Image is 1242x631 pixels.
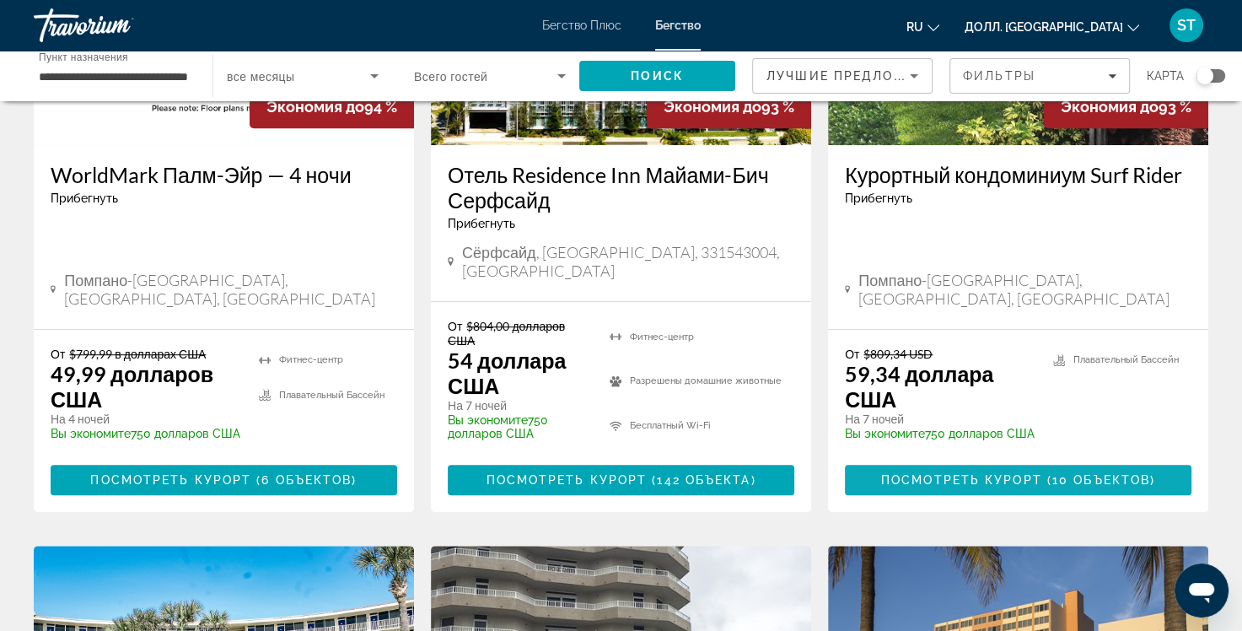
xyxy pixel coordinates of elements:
[51,427,242,440] p: 750 долларов США
[1061,98,1159,116] span: Экономия до
[657,473,750,487] span: 142 объекта
[630,332,694,342] span: Фитнес-центр
[266,98,364,116] span: Экономия до
[647,473,755,487] span: ( )
[1147,64,1184,88] span: карта
[766,66,918,86] mat-select: Сортировать по
[448,162,794,213] a: Отель Residence Inn Майами-Бич Серфсайд
[630,420,711,431] span: Бесплатный Wi-Fi
[250,85,414,128] div: 94 %
[448,319,462,333] span: От
[448,413,593,440] p: 750 долларов США
[858,271,1191,308] span: Помпано-[GEOGRAPHIC_DATA], [GEOGRAPHIC_DATA], [GEOGRAPHIC_DATA]
[462,243,794,280] span: Сёрфсайд, [GEOGRAPHIC_DATA], 331543004, [GEOGRAPHIC_DATA]
[279,354,343,365] span: Фитнес-центр
[64,271,397,308] span: Помпано-[GEOGRAPHIC_DATA], [GEOGRAPHIC_DATA], [GEOGRAPHIC_DATA]
[664,98,761,116] span: Экономия до
[69,347,206,361] span: $799,99 в долларах США
[90,473,251,487] span: Посмотреть курорт
[845,465,1191,495] button: Посмотреть курорт(10 объектов)
[630,375,782,386] span: Разрешены домашние животные
[631,69,684,83] span: Поиск
[1164,8,1208,43] button: Пользовательское меню
[414,70,487,84] span: Всего гостей
[949,58,1130,94] button: Фильтры
[39,67,191,87] input: Выберите пункт назначения
[1177,17,1196,34] span: ST
[845,191,912,205] span: Прибегнуть
[51,361,242,412] p: 49,99 долларов США
[51,191,118,205] span: Прибегнуть
[261,473,352,487] span: 6 объектов
[845,347,859,361] span: От
[845,162,1191,187] a: Курортный кондоминиум Surf Rider
[963,69,1035,83] span: Фильтры
[51,465,397,495] button: Посмотреть курорт(6 объектов)
[227,70,294,84] span: все месяцы
[845,412,1036,427] p: На 7 ночей
[448,465,794,495] button: Посмотреть курорт(142 объекта)
[1044,85,1208,128] div: 93 %
[845,427,1036,440] p: 750 долларов США
[542,19,621,32] a: Бегство Плюс
[647,85,811,128] div: 93 %
[1073,354,1179,365] span: Плавательный Бассейн
[51,162,397,187] a: WorldMark Палм-Эйр — 4 ночи
[845,361,1036,412] p: 59,34 доллара США
[965,14,1139,39] button: Изменить валюту
[448,348,593,398] p: 54 доллара США
[51,412,242,427] p: На 4 ночей
[51,347,65,361] span: От
[906,14,939,39] button: Изменить язык
[863,347,933,361] span: $809,34 USD
[279,390,384,401] span: Плавательный Бассейн
[51,427,131,440] span: Вы экономите
[881,473,1042,487] span: Посмотреть курорт
[486,473,647,487] span: Посмотреть курорт
[1042,473,1155,487] span: ( )
[1052,473,1150,487] span: 10 объектов
[906,20,923,34] span: RU
[965,20,1123,34] span: Долл. [GEOGRAPHIC_DATA]
[1175,564,1229,618] iframe: Кнопка запуска окна обмена сообщениями
[448,217,515,230] span: Прибегнуть
[34,3,202,47] a: Травориум
[448,413,528,427] span: Вы экономите
[251,473,357,487] span: ( )
[448,319,565,348] span: $804,00 долларов США
[845,427,925,440] span: Вы экономите
[766,69,946,83] span: Лучшие предложения
[39,51,128,62] span: Пункт назначения
[579,61,735,91] button: Поиск
[655,19,701,32] a: Бегство
[448,398,593,413] p: На 7 ночей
